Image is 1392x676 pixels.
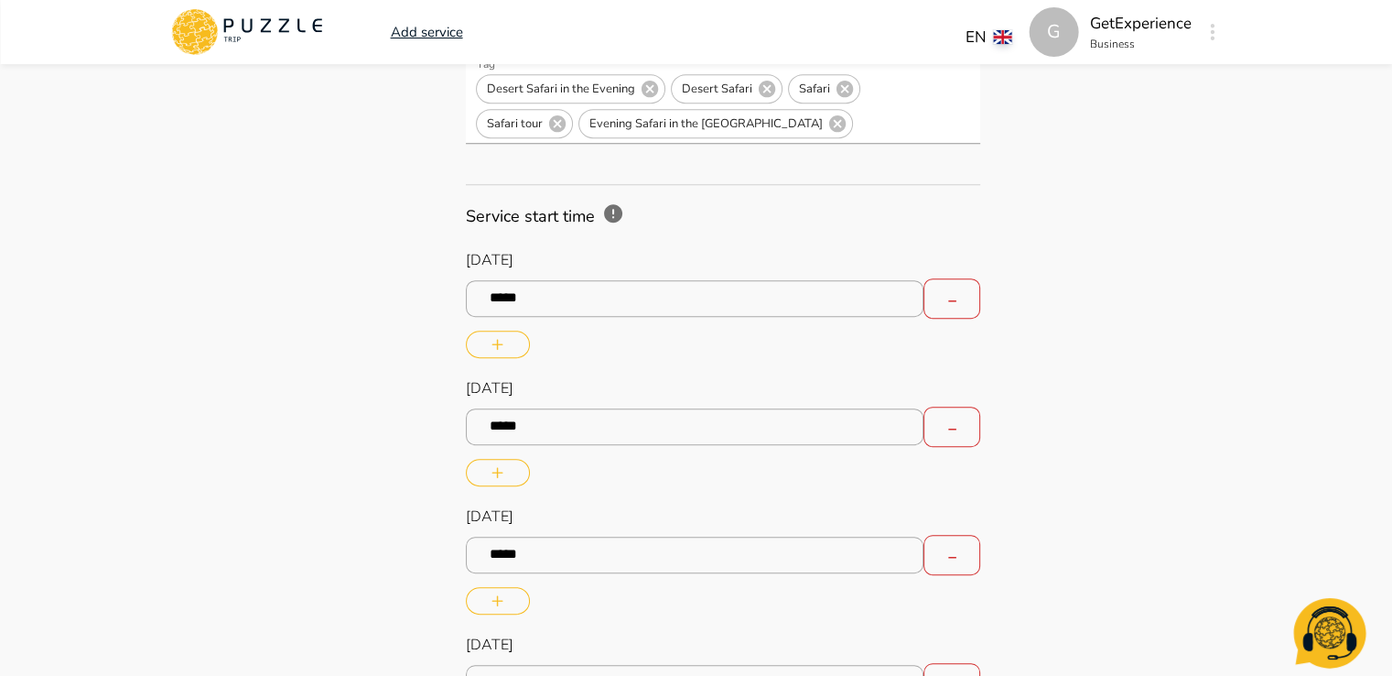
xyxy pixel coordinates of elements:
[595,195,631,232] button: Specify available time slots for the start of the service by days of the week
[578,109,853,138] div: Evening Safari in the [GEOGRAPHIC_DATA]
[994,30,1012,44] img: lang
[1030,7,1079,57] div: G
[789,79,840,100] span: Safari
[672,79,762,100] span: Desert Safari
[477,114,553,135] span: Safari tour
[466,377,981,399] p: [DATE]
[477,57,495,72] label: Tag
[476,109,573,138] div: Safari tour
[579,114,833,135] span: Evening Safari in the [GEOGRAPHIC_DATA]
[788,74,860,104] div: Safari
[466,205,595,227] label: Service start time
[391,22,463,43] a: Add service
[966,26,987,49] p: EN
[466,634,981,656] p: [DATE]
[1090,36,1192,52] p: Business
[466,249,981,271] p: [DATE]
[477,79,645,100] span: Desert Safari in the Evening
[671,74,782,104] div: Desert Safari
[476,74,665,104] div: Desert Safari in the Evening
[1090,12,1192,36] p: GetExperience
[466,506,981,528] p: [DATE]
